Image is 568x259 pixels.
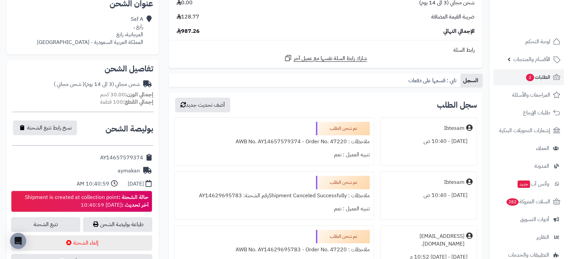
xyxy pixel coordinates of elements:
span: طلبات الإرجاع [523,108,550,117]
span: ( شحن مجاني ) [54,80,84,88]
a: الطلبات2 [493,69,564,85]
span: لوحة التحكم [525,37,550,46]
div: Open Intercom Messenger [10,233,26,249]
a: السجل [460,74,482,87]
span: شارك رابط السلة نفسها مع عميل آخر [294,55,367,62]
div: تنبيه العميل : نعم [178,148,370,161]
a: أدوات التسويق [493,211,564,227]
span: 987.26 [176,28,200,35]
span: وآتس آب [517,179,549,189]
div: ملاحظات : AWB No. AY14657579374 - Order No. 47220 [178,135,370,148]
div: تم شحن الطلب [316,176,370,189]
h2: تفاصيل الشحن [12,65,153,73]
a: وآتس آبجديد [493,176,564,192]
div: Saf A رابغ ، المرجانية، رابغ المملكة العربية السعودية - [GEOGRAPHIC_DATA] [37,15,143,46]
img: logo-2.png [522,19,562,33]
strong: إجمالي الوزن: [125,91,153,99]
button: أضف تحديث جديد [175,98,230,112]
h2: بوليصة الشحن [106,125,153,133]
div: ملاحظات : AWB No. AY14629695783 - Order No. 47220 [178,243,370,256]
strong: حالة الشحنة : [119,193,149,201]
a: شارك رابط السلة نفسها مع عميل آخر [284,54,367,62]
div: شحن مجاني (3 الى 14 يوم) [54,81,140,88]
div: تم شحن الطلب [316,230,370,243]
div: 10:40:59 AM [77,180,109,188]
div: [EMAIL_ADDRESS][DOMAIN_NAME]. [384,232,464,248]
span: 282 [506,198,519,206]
span: العملاء [536,144,549,153]
span: الأقسام والمنتجات [513,55,550,64]
span: المدونة [534,161,549,171]
div: تم شحن الطلب [316,122,370,135]
span: الإجمالي النهائي [443,28,475,35]
div: aymakan [118,167,140,175]
span: 128.77 [176,13,199,21]
a: التقارير [493,229,564,245]
div: AY14657579374 [100,154,143,162]
a: العملاء [493,140,564,156]
span: ضريبة القيمة المضافة [431,13,475,21]
div: [DATE] [128,180,144,188]
a: طلبات الإرجاع [493,105,564,121]
div: رابط السلة [171,46,480,54]
a: المراجعات والأسئلة [493,87,564,103]
a: تتبع الشحنة [11,217,80,232]
a: طباعة بوليصة الشحن [83,217,152,232]
small: 100 قطعة [100,98,153,106]
strong: آخر تحديث : [122,201,149,209]
a: لوحة التحكم [493,34,564,50]
div: [DATE] - 10:40 ص [384,189,473,202]
a: إشعارات التحويلات البنكية [493,122,564,139]
span: الطلبات [525,72,550,82]
strong: إجمالي القطع: [123,98,153,106]
div: Shipment is created at collection point [DATE] 10:40:59 [25,194,149,209]
button: إلغاء الشحنة [11,235,152,251]
span: أدوات التسويق [520,215,549,224]
div: Ibtesam [444,178,464,186]
span: إشعارات التحويلات البنكية [499,126,550,135]
a: تابي : قسمها على دفعات [406,74,460,87]
div: [DATE] - 10:40 ص [384,135,473,148]
span: المراجعات والأسئلة [512,90,550,100]
button: نسخ رابط تتبع الشحنة [13,120,77,135]
a: المدونة [493,158,564,174]
span: نسخ رابط تتبع الشحنة [27,124,72,132]
div: ملاحظات : Shipment Canceled Successfullyرقم الشحنة: AY14629695783 [178,189,370,202]
h3: سجل الطلب [437,101,477,109]
span: التقارير [536,232,549,242]
div: تنبيه العميل : نعم [178,202,370,215]
span: السلات المتروكة [506,197,550,206]
span: 2 [526,74,534,81]
a: السلات المتروكة282 [493,194,564,210]
div: Ibtesam [444,124,464,132]
span: جديد [518,180,530,188]
small: 30.00 كجم [100,91,153,99]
